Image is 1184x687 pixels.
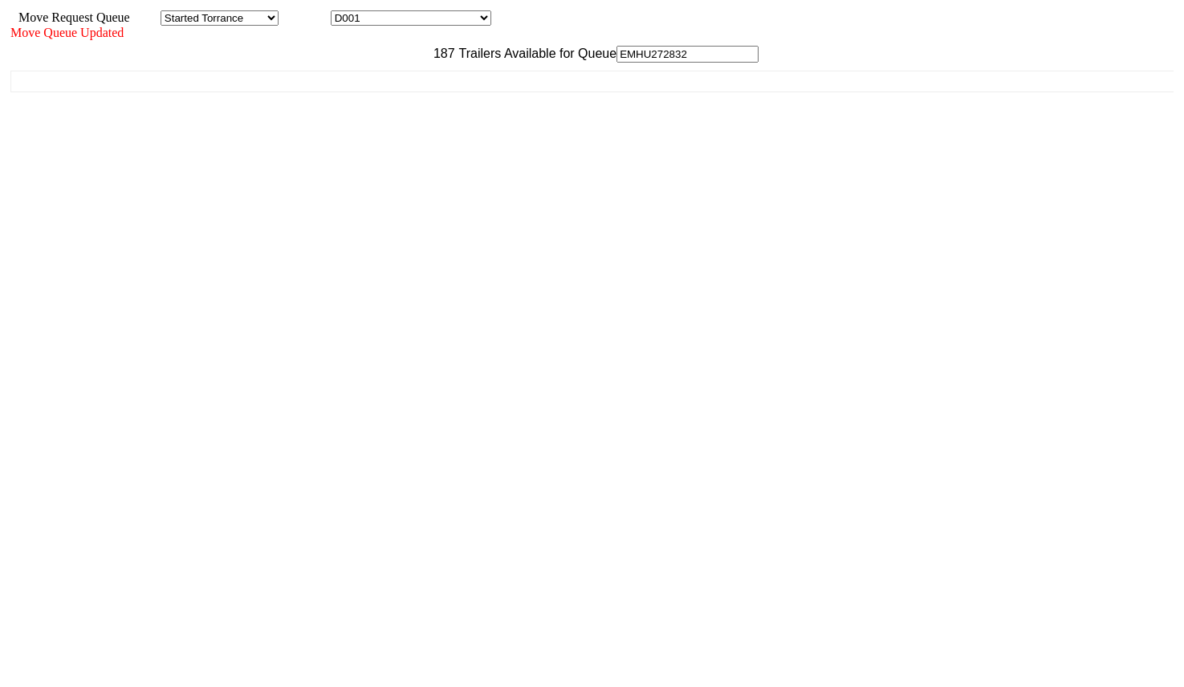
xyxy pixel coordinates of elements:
[455,47,617,60] span: Trailers Available for Queue
[616,46,759,63] input: Filter Available Trailers
[425,47,455,60] span: 187
[282,10,328,24] span: Location
[10,26,124,39] span: Move Queue Updated
[10,10,130,24] span: Move Request Queue
[132,10,157,24] span: Area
